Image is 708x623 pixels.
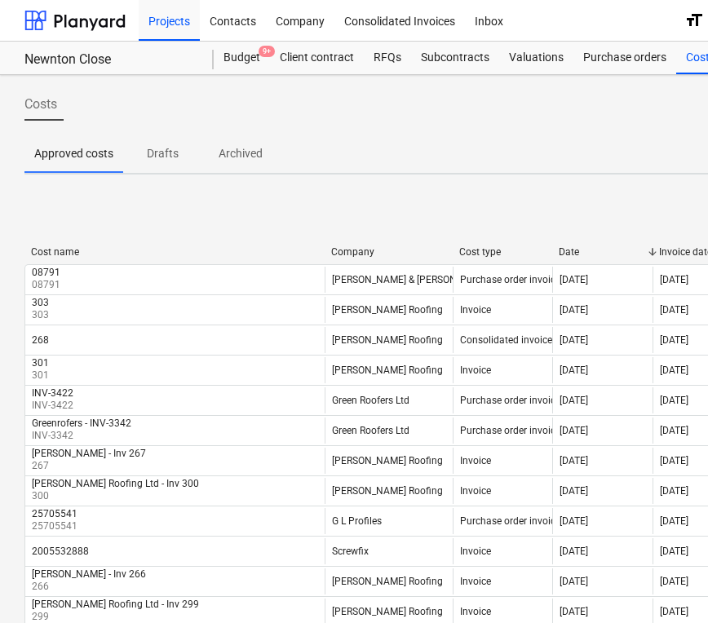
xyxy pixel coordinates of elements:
p: 300 [32,489,202,503]
div: [DATE] [660,576,688,587]
div: 301 [32,357,49,369]
div: [PERSON_NAME] Roofing [332,334,443,346]
div: [PERSON_NAME] Roofing [332,576,443,587]
div: [PERSON_NAME] - Inv 267 [32,448,146,459]
div: [DATE] [660,334,688,346]
div: 303 [32,297,49,308]
div: [PERSON_NAME] - Inv 266 [32,568,146,580]
div: Consolidated invoice [460,334,552,346]
div: Invoice [460,485,491,497]
div: Invoice [460,606,491,617]
div: [PERSON_NAME] & [PERSON_NAME] Consultancy [332,274,549,285]
div: INV-3422 [32,387,73,399]
div: [PERSON_NAME] Roofing Ltd - Inv 299 [32,599,199,610]
p: INV-3422 [32,399,77,413]
div: Green Roofers Ltd [332,395,409,406]
div: Invoice [460,455,491,466]
div: [DATE] [560,485,588,497]
div: 08791 [32,267,60,278]
div: [DATE] [660,546,688,557]
div: [PERSON_NAME] Roofing [332,606,443,617]
div: [DATE] [660,274,688,285]
div: Cost type [459,246,546,258]
div: [DATE] [660,365,688,376]
div: Purchase order invoice [460,395,560,406]
a: Valuations [499,42,573,74]
div: Invoice [460,546,491,557]
div: Purchase order invoice [460,425,560,436]
div: Date [559,246,646,258]
div: Greenrofers - INV-3342 [32,418,131,429]
a: Budget9+ [214,42,270,74]
div: Newnton Close [24,51,194,68]
p: 25705541 [32,519,81,533]
div: [DATE] [660,485,688,497]
div: 268 [32,334,49,346]
div: [DATE] [560,546,588,557]
a: Subcontracts [411,42,499,74]
p: Drafts [133,145,192,162]
div: Cost name [31,246,318,258]
i: format_size [684,11,704,30]
a: Client contract [270,42,364,74]
div: Invoice [460,576,491,587]
div: [PERSON_NAME] Roofing [332,455,443,466]
div: [DATE] [560,576,588,587]
a: RFQs [364,42,411,74]
p: 267 [32,459,149,473]
div: [DATE] [560,606,588,617]
p: 266 [32,580,149,594]
p: 301 [32,369,52,382]
p: Approved costs [34,145,113,162]
div: [PERSON_NAME] Roofing [332,485,443,497]
p: INV-3342 [32,429,135,443]
div: [DATE] [660,395,688,406]
div: [PERSON_NAME] Roofing [332,365,443,376]
div: 25705541 [32,508,77,519]
p: Archived [211,145,270,162]
div: Screwfix [332,546,369,557]
div: [PERSON_NAME] Roofing Ltd - Inv 300 [32,478,199,489]
div: [DATE] [660,606,688,617]
div: [DATE] [560,334,588,346]
div: G L Profiles [332,515,382,527]
div: [DATE] [660,455,688,466]
a: Purchase orders [573,42,676,74]
div: [DATE] [660,304,688,316]
div: [DATE] [560,304,588,316]
span: Costs [24,95,57,114]
div: [DATE] [560,455,588,466]
span: 9+ [259,46,275,57]
div: [DATE] [560,274,588,285]
div: [DATE] [560,515,588,527]
div: [DATE] [660,425,688,436]
div: Purchase order invoice [460,274,560,285]
p: 08791 [32,278,64,292]
div: [DATE] [660,515,688,527]
div: [DATE] [560,425,588,436]
div: Invoice [460,304,491,316]
div: Purchase order invoice [460,515,560,527]
div: Green Roofers Ltd [332,425,409,436]
div: [DATE] [560,395,588,406]
div: Company [331,246,446,258]
p: 303 [32,308,52,322]
div: [PERSON_NAME] Roofing [332,304,443,316]
div: Invoice [460,365,491,376]
div: 2005532888 [32,546,89,557]
div: [DATE] [560,365,588,376]
div: Budget [214,42,270,74]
